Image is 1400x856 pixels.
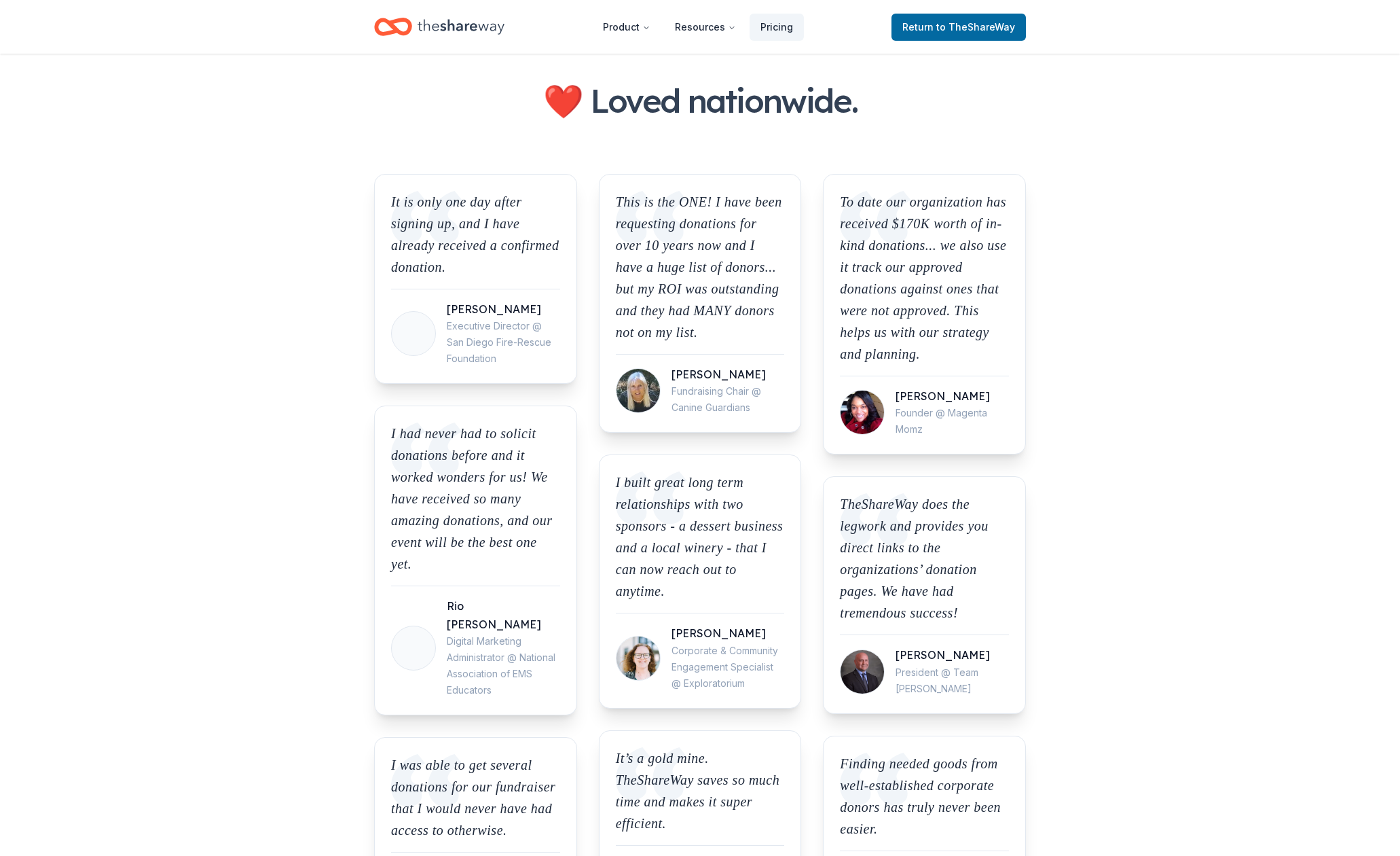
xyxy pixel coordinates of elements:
[936,21,1015,33] span: to TheShareWay
[671,383,785,416] div: Fundraising Chair @ Canine Guardians
[896,387,1009,405] div: [PERSON_NAME]
[592,14,661,41] button: Product
[840,191,1009,365] p: To date our organization has received $170K worth of in-kind donations... we also use it track ou...
[392,626,435,670] img: Picture for Rio Grassmyer
[616,471,785,602] p: I built great long term relationships with two sponsors - a dessert business and a local winery -...
[750,14,804,41] a: Pricing
[896,646,1009,664] div: [PERSON_NAME]
[664,14,747,41] button: Resources
[391,754,560,841] p: I was able to get several donations for our fundraiser that I would never have had access to othe...
[896,664,1009,697] div: President @ Team [PERSON_NAME]
[391,191,560,278] p: It is only one day after signing up, and I have already received a confirmed donation.
[616,369,660,412] img: Picture for Marcia Hadeler
[374,11,504,43] a: Home
[902,19,1015,35] span: Return
[616,637,660,680] img: Picture for Qiana Wylie
[447,633,560,698] div: Digital Marketing Administrator @ National Association of EMS Educators
[391,423,560,575] p: I had never had to solicit donations before and it worked wonders for us! We have received so man...
[896,405,1009,438] div: Founder @ Magenta Momz
[840,753,1009,840] p: Finding needed goods from well-established corporate donors has truly never been easier.
[616,191,785,343] p: This is the ONE! I have been requesting donations for over 10 years now and I have a huge list of...
[671,624,785,642] div: [PERSON_NAME]
[671,643,785,692] div: Corporate & Community Engagement Specialist @ Exploratorium
[483,82,917,120] h2: ❤️ Loved nationwide.
[840,493,1009,624] p: TheShareWay does the legwork and provides you direct links to the organizations’ donation pages. ...
[447,300,560,318] div: [PERSON_NAME]
[392,312,435,355] img: Picture for Wendy Robinson
[671,365,785,383] div: [PERSON_NAME]
[447,318,560,367] div: Executive Director @ San Diego Fire-Rescue Foundation
[841,391,884,434] img: Picture for Maria Manning
[891,14,1026,41] a: Returnto TheShareWay
[447,597,560,633] div: Rio [PERSON_NAME]
[841,650,884,694] img: Picture for Eric Leide
[616,747,785,834] p: It’s a gold mine. TheShareWay saves so much time and makes it super efficient.
[592,11,804,43] nav: Main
